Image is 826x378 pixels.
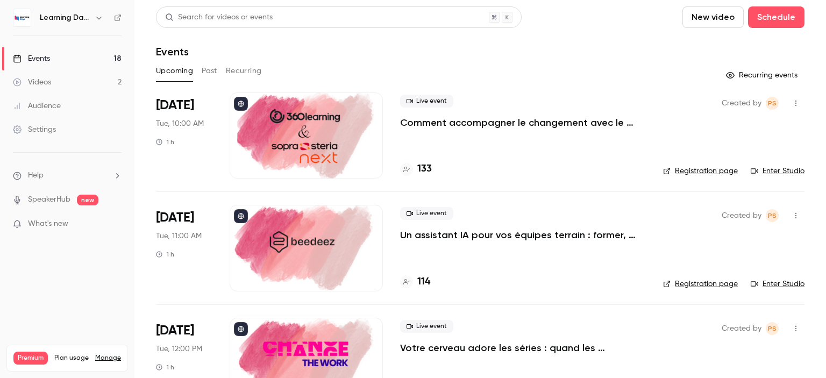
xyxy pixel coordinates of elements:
[766,209,779,222] span: Prad Selvarajah
[202,62,217,80] button: Past
[30,17,53,26] div: v 4.0.25
[722,322,761,335] span: Created by
[156,45,189,58] h1: Events
[156,62,193,80] button: Upcoming
[28,28,122,37] div: Domaine: [DOMAIN_NAME]
[663,279,738,289] a: Registration page
[134,63,165,70] div: Mots-clés
[156,322,194,339] span: [DATE]
[28,170,44,181] span: Help
[156,363,174,372] div: 1 h
[28,218,68,230] span: What's new
[663,166,738,176] a: Registration page
[13,170,122,181] li: help-dropdown-opener
[109,219,122,229] iframe: Noticeable Trigger
[226,62,262,80] button: Recurring
[766,97,779,110] span: Prad Selvarajah
[156,118,204,129] span: Tue, 10:00 AM
[17,17,26,26] img: logo_orange.svg
[766,322,779,335] span: Prad Selvarajah
[95,354,121,362] a: Manage
[751,166,804,176] a: Enter Studio
[156,205,212,291] div: Oct 7 Tue, 11:00 AM (Europe/Paris)
[156,250,174,259] div: 1 h
[400,162,432,176] a: 133
[400,95,453,108] span: Live event
[722,97,761,110] span: Created by
[13,9,31,26] img: Learning Days
[40,12,90,23] h6: Learning Days
[400,341,646,354] a: Votre cerveau adore les séries : quand les neurosciences rencontrent la formation
[44,62,52,71] img: tab_domain_overview_orange.svg
[400,207,453,220] span: Live event
[748,6,804,28] button: Schedule
[722,209,761,222] span: Created by
[400,116,646,129] a: Comment accompagner le changement avec le skills-based learning ?
[721,67,804,84] button: Recurring events
[417,162,432,176] h4: 133
[417,275,430,289] h4: 114
[13,352,48,365] span: Premium
[28,194,70,205] a: SpeakerHub
[768,209,777,222] span: PS
[156,209,194,226] span: [DATE]
[55,63,83,70] div: Domaine
[156,231,202,241] span: Tue, 11:00 AM
[165,12,273,23] div: Search for videos or events
[400,275,430,289] a: 114
[156,97,194,114] span: [DATE]
[682,6,744,28] button: New video
[751,279,804,289] a: Enter Studio
[156,92,212,179] div: Oct 7 Tue, 10:00 AM (Europe/Paris)
[768,322,777,335] span: PS
[13,101,61,111] div: Audience
[122,62,131,71] img: tab_keywords_by_traffic_grey.svg
[13,124,56,135] div: Settings
[768,97,777,110] span: PS
[400,320,453,333] span: Live event
[156,138,174,146] div: 1 h
[13,53,50,64] div: Events
[77,195,98,205] span: new
[400,229,646,241] a: Un assistant IA pour vos équipes terrain : former, accompagner et transformer l’expérience apprenant
[156,344,202,354] span: Tue, 12:00 PM
[13,77,51,88] div: Videos
[17,28,26,37] img: website_grey.svg
[54,354,89,362] span: Plan usage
